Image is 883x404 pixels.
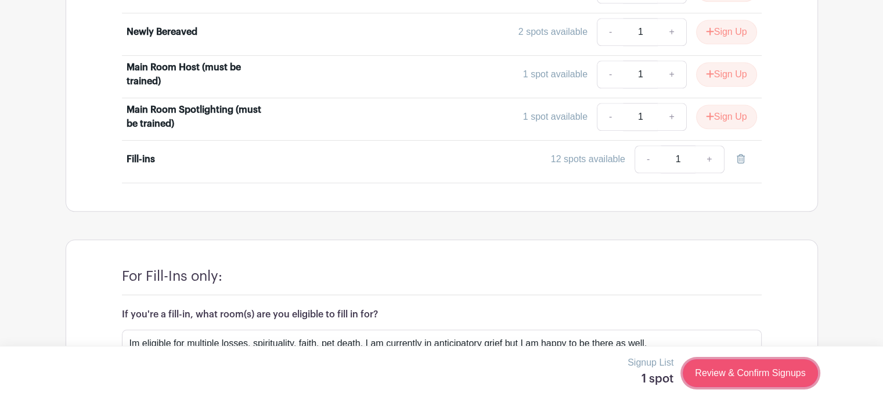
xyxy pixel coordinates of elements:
a: Review & Confirm Signups [683,359,817,387]
div: Newly Bereaved [127,25,197,39]
h4: For Fill-Ins only: [122,268,222,285]
a: - [635,145,661,173]
a: - [597,103,623,131]
div: 12 spots available [551,152,625,166]
a: + [695,145,724,173]
button: Sign Up [696,62,757,87]
h5: 1 spot [628,372,673,386]
h6: If you're a fill-in, what room(s) are you eligible to fill in for? [122,309,762,320]
div: 1 spot available [523,110,588,124]
a: + [657,103,686,131]
p: Signup List [628,356,673,370]
div: Main Room Spotlighting (must be trained) [127,103,271,131]
button: Sign Up [696,105,757,129]
a: - [597,18,623,46]
button: Sign Up [696,20,757,44]
div: Fill-ins [127,152,155,166]
div: 2 spots available [518,25,588,39]
a: - [597,60,623,88]
input: Type your answer [122,330,762,357]
a: + [657,60,686,88]
div: 1 spot available [523,67,588,81]
div: Main Room Host (must be trained) [127,60,271,88]
a: + [657,18,686,46]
